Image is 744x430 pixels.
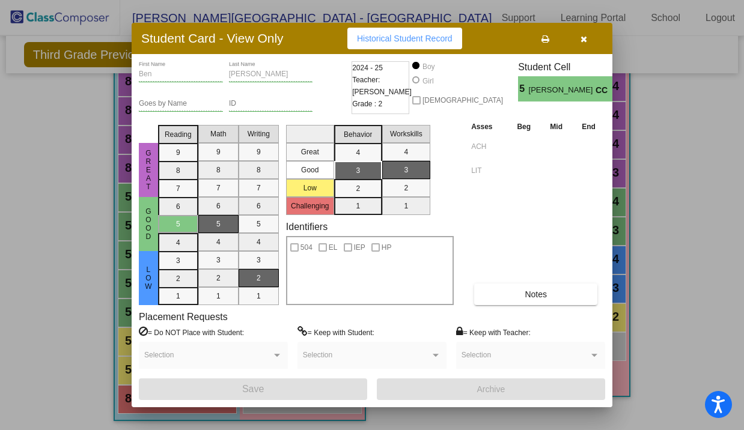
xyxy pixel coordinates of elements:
span: Save [242,384,264,394]
button: Notes [474,283,597,305]
span: EL [329,240,338,255]
input: goes by name [139,100,223,108]
span: Teacher: [PERSON_NAME] [352,74,412,98]
th: End [572,120,605,133]
div: Boy [422,61,435,72]
span: 5 [518,82,528,96]
div: Girl [422,76,434,86]
label: Placement Requests [139,311,228,322]
span: Archive [477,384,505,394]
span: Grade : 2 [352,98,382,110]
span: [DEMOGRAPHIC_DATA] [422,93,503,107]
th: Asses [468,120,507,133]
button: Historical Student Record [347,28,462,49]
span: Historical Student Record [357,34,453,43]
span: Notes [525,289,547,299]
span: Low [143,265,154,291]
span: HP [382,240,392,255]
span: [PERSON_NAME] [529,84,596,97]
span: CC [596,84,612,97]
input: assessment [471,138,504,156]
span: 504 [300,240,313,255]
span: Great [143,149,154,191]
th: Mid [540,120,572,133]
h3: Student Card - View Only [141,31,284,46]
th: Beg [507,120,540,133]
input: assessment [471,162,504,180]
label: = Do NOT Place with Student: [139,326,244,338]
span: 2024 - 25 [352,62,383,74]
button: Save [139,378,367,400]
button: Archive [377,378,605,400]
span: IEP [354,240,365,255]
h3: Student Cell [518,61,623,73]
label: = Keep with Student: [297,326,374,338]
label: = Keep with Teacher: [456,326,531,338]
span: Good [143,207,154,241]
label: Identifiers [286,221,328,232]
span: 3 [612,82,623,96]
